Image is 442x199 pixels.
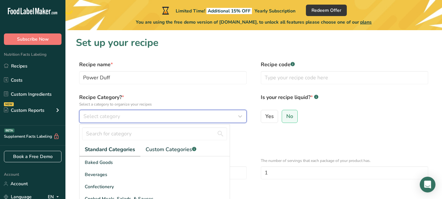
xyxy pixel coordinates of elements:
[79,93,247,107] label: Recipe Category?
[286,113,293,120] span: No
[261,61,428,69] label: Recipe code
[255,8,295,14] span: Yearly Subscription
[136,19,372,26] span: You are using the free demo version of [DOMAIN_NAME], to unlock all features please choose one of...
[85,146,135,153] span: Standard Categories
[79,110,247,123] button: Select category
[83,112,120,120] span: Select category
[4,107,44,114] div: Custom Reports
[206,8,252,14] span: Additional 15% OFF
[85,171,107,178] span: Beverages
[4,33,62,45] button: Subscribe Now
[360,19,372,25] span: plans
[261,158,428,164] p: The number of servings that each package of your product has.
[4,102,14,106] div: NEW
[4,129,14,132] div: BETA
[420,177,435,192] div: Open Intercom Messenger
[306,5,347,16] button: Redeem Offer
[76,35,432,50] h1: Set up your recipe
[85,183,114,190] span: Confectionery
[4,151,62,162] a: Book a Free Demo
[79,71,247,84] input: Type your recipe name here
[265,113,274,120] span: Yes
[82,127,227,140] input: Search for category
[311,7,341,14] span: Redeem Offer
[79,61,247,69] label: Recipe name
[261,71,428,84] input: Type your recipe code here
[261,93,428,107] label: Is your recipe liquid?
[17,36,49,43] span: Subscribe Now
[146,146,196,153] span: Custom Categories
[161,7,295,14] div: Limited Time!
[85,159,113,166] span: Baked Goods
[79,101,247,107] p: Select a category to organize your recipes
